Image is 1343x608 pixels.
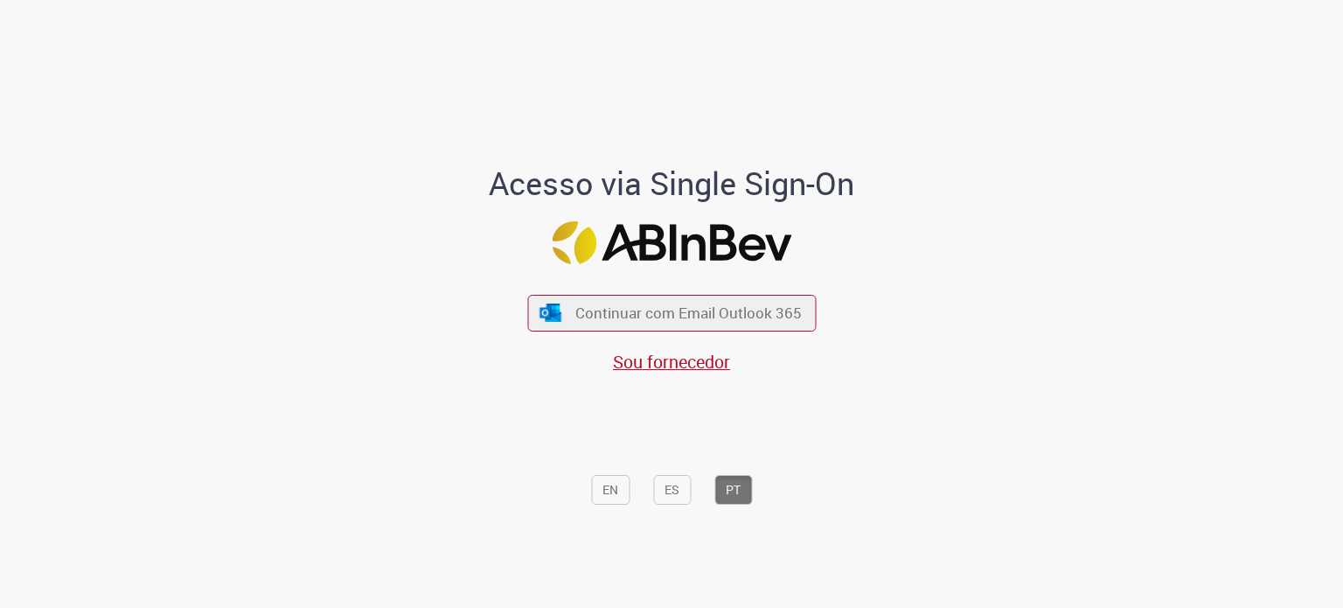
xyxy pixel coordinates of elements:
h1: Acesso via Single Sign-On [429,166,915,201]
img: Logo ABInBev [552,221,791,264]
button: PT [714,475,752,505]
span: Continuar com Email Outlook 365 [575,303,802,323]
button: ícone Azure/Microsoft 360 Continuar com Email Outlook 365 [527,295,816,331]
button: ES [653,475,691,505]
img: ícone Azure/Microsoft 360 [539,304,563,322]
button: EN [591,475,630,505]
a: Sou fornecedor [613,350,730,374]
